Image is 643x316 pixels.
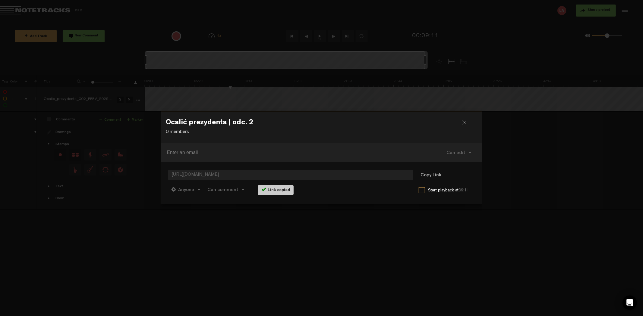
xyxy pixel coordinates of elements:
[166,129,477,136] p: 0 members
[178,188,194,193] span: Anyone
[166,119,477,129] h3: Ocalić prezydenta | odc. 2
[168,170,413,180] span: [URL][DOMAIN_NAME]
[623,296,637,310] div: Open Intercom Messenger
[440,145,477,160] button: Can edit
[414,169,447,181] button: Copy Link
[207,188,238,193] span: Can comment
[258,185,294,195] div: Link copied
[459,188,469,193] span: 09:11
[446,151,465,156] span: Can edit
[204,182,247,197] button: Can comment
[168,182,203,197] button: Anyone
[428,187,475,194] label: Start playback at
[167,148,412,157] input: Enter an email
